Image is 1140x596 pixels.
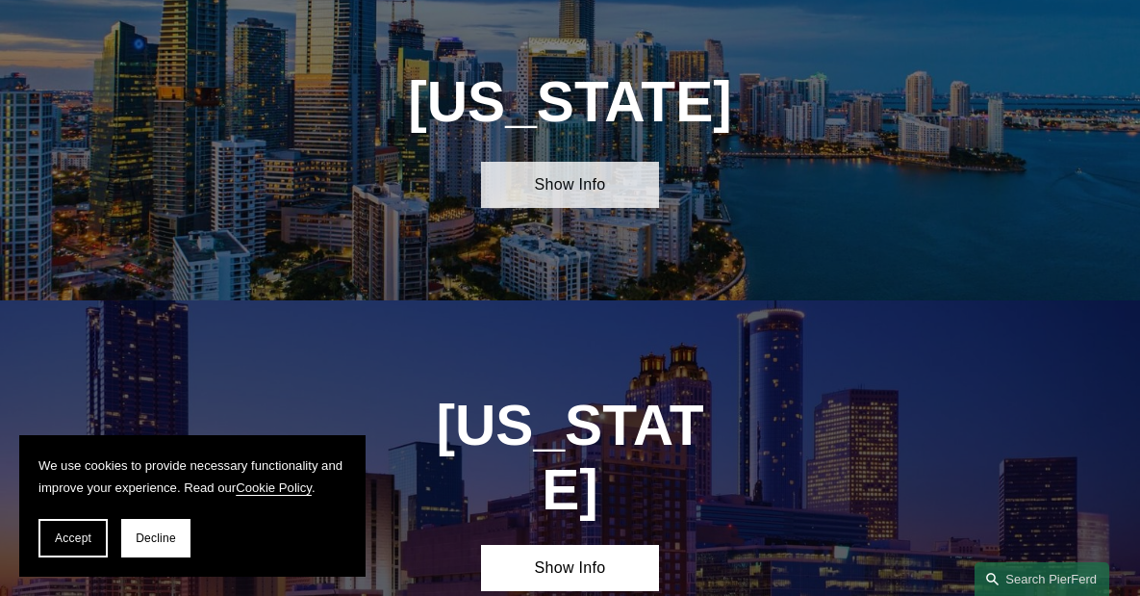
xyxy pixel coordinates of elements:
button: Decline [121,519,190,557]
span: Decline [136,531,176,545]
a: Show Info [481,545,660,591]
a: Cookie Policy [236,480,312,495]
span: Accept [55,531,91,545]
button: Accept [38,519,108,557]
h1: [US_STATE] [436,393,703,522]
section: Cookie banner [19,435,366,577]
a: Show Info [481,162,660,208]
p: We use cookies to provide necessary functionality and improve your experience. Read our . [38,454,346,500]
a: Search this site [975,562,1109,596]
h1: [US_STATE] [392,69,748,134]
